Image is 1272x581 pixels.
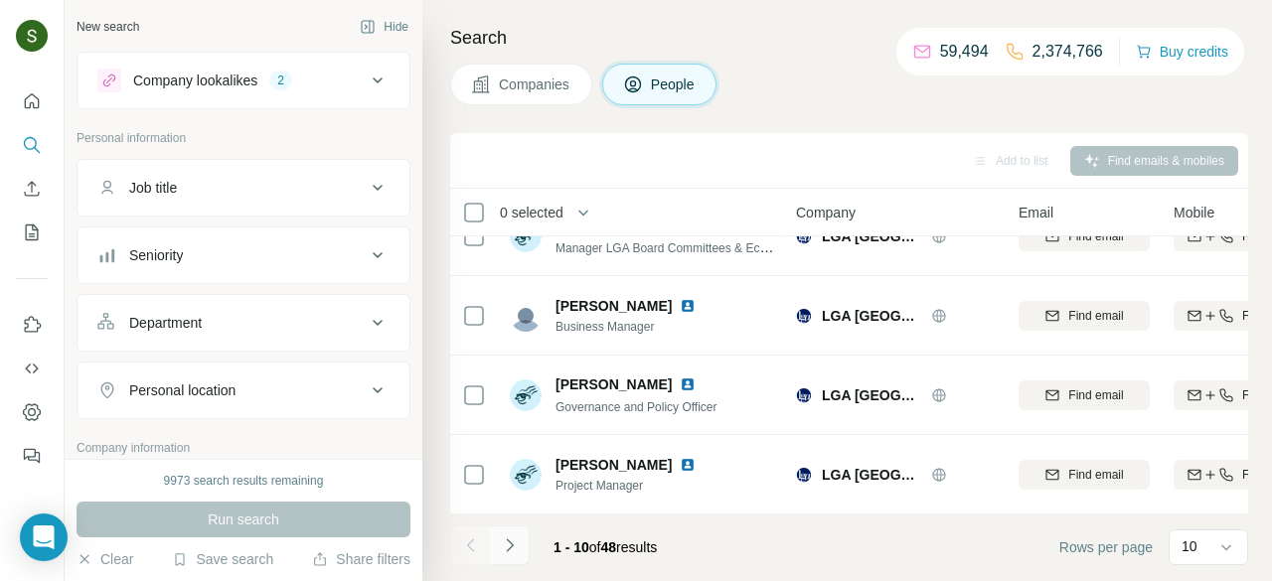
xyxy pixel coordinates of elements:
[133,71,257,90] div: Company lookalikes
[796,387,812,403] img: Logo of LGA South Australia
[796,203,856,222] span: Company
[796,308,812,324] img: Logo of LGA South Australia
[1019,460,1150,490] button: Find email
[651,74,697,94] span: People
[129,313,202,333] div: Department
[1174,203,1214,222] span: Mobile
[77,549,133,569] button: Clear
[16,307,48,343] button: Use Surfe on LinkedIn
[78,164,409,212] button: Job title
[1068,386,1123,404] span: Find email
[20,513,68,561] div: Open Intercom Messenger
[16,438,48,474] button: Feedback
[680,457,696,473] img: LinkedIn logo
[1059,537,1153,557] span: Rows per page
[510,300,542,332] img: Avatar
[129,380,236,400] div: Personal location
[822,385,921,405] span: LGA [GEOGRAPHIC_DATA]
[1033,40,1103,64] p: 2,374,766
[680,376,696,392] img: LinkedIn logo
[78,231,409,279] button: Seniority
[822,465,921,485] span: LGA [GEOGRAPHIC_DATA]
[556,318,704,336] span: Business Manager
[1019,203,1053,222] span: Email
[269,72,292,89] div: 2
[78,299,409,347] button: Department
[554,539,657,555] span: results
[16,351,48,386] button: Use Surfe API
[1068,307,1123,325] span: Find email
[16,83,48,119] button: Quick start
[16,127,48,163] button: Search
[78,366,409,414] button: Personal location
[500,203,563,222] span: 0 selected
[77,439,410,457] p: Company information
[1019,380,1150,410] button: Find email
[16,394,48,430] button: Dashboard
[164,472,324,490] div: 9973 search results remaining
[822,306,921,326] span: LGA [GEOGRAPHIC_DATA]
[346,12,422,42] button: Hide
[510,459,542,491] img: Avatar
[680,298,696,314] img: LinkedIn logo
[556,455,672,475] span: [PERSON_NAME]
[556,477,704,495] span: Project Manager
[16,215,48,250] button: My lists
[490,525,530,565] button: Navigate to next page
[499,74,571,94] span: Companies
[16,171,48,207] button: Enrich CSV
[940,40,989,64] p: 59,494
[556,400,717,414] span: Governance and Policy Officer
[556,296,672,316] span: [PERSON_NAME]
[1068,466,1123,484] span: Find email
[77,129,410,147] p: Personal information
[589,539,601,555] span: of
[129,178,177,198] div: Job title
[601,539,617,555] span: 48
[78,57,409,104] button: Company lookalikes2
[1136,38,1228,66] button: Buy credits
[312,549,410,569] button: Share filters
[77,18,139,36] div: New search
[556,239,1064,255] span: Manager LGA Board Committees & Economic Stimulus Program Coordinator ♦ Strategic Advisor
[1182,536,1197,556] p: 10
[16,20,48,52] img: Avatar
[510,379,542,411] img: Avatar
[172,549,273,569] button: Save search
[129,245,183,265] div: Seniority
[450,24,1248,52] h4: Search
[556,374,672,394] span: [PERSON_NAME]
[796,467,812,483] img: Logo of LGA South Australia
[554,539,589,555] span: 1 - 10
[1019,301,1150,331] button: Find email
